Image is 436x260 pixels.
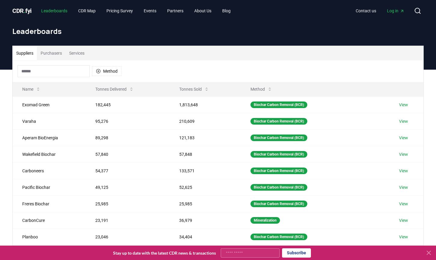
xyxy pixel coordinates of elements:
td: 1,813,648 [170,96,241,113]
div: Biochar Carbon Removal (BCR) [250,135,307,141]
a: CDR Map [73,5,100,16]
td: 133,571 [170,162,241,179]
button: Method [246,83,277,95]
td: Carboneers [13,162,86,179]
td: 25,985 [86,195,170,212]
h1: Leaderboards [12,26,424,36]
td: CarbonCure [13,212,86,228]
span: Log in [387,8,404,14]
td: Aperam BioEnergia [13,129,86,146]
td: 182,445 [86,96,170,113]
a: View [399,234,408,240]
td: 89,298 [86,129,170,146]
a: View [399,135,408,141]
div: Biochar Carbon Removal (BCR) [250,234,307,240]
a: CDR.fyi [12,7,32,15]
a: View [399,201,408,207]
div: Biochar Carbon Removal (BCR) [250,168,307,174]
td: 34,404 [170,228,241,245]
a: Events [139,5,161,16]
button: Name [17,83,45,95]
nav: Main [36,5,235,16]
a: Pricing Survey [102,5,138,16]
a: View [399,168,408,174]
a: Leaderboards [36,5,72,16]
td: 52,625 [170,179,241,195]
div: Biochar Carbon Removal (BCR) [250,184,307,191]
a: View [399,184,408,190]
button: Tonnes Sold [174,83,214,95]
td: 36,979 [170,212,241,228]
td: 210,609 [170,113,241,129]
span: . [24,7,26,14]
td: 95,276 [86,113,170,129]
td: Exomad Green [13,96,86,113]
td: Varaha [13,113,86,129]
a: Contact us [351,5,381,16]
div: Biochar Carbon Removal (BCR) [250,201,307,207]
td: 23,191 [86,212,170,228]
a: Log in [382,5,409,16]
a: About Us [189,5,216,16]
div: Biochar Carbon Removal (BCR) [250,151,307,158]
td: 25,985 [170,195,241,212]
button: Tonnes Delivered [91,83,139,95]
a: Blog [217,5,235,16]
td: 23,046 [86,228,170,245]
nav: Main [351,5,409,16]
div: Mineralization [250,217,280,224]
button: Suppliers [13,46,37,60]
span: CDR fyi [12,7,32,14]
td: Freres Biochar [13,195,86,212]
td: Wakefield Biochar [13,146,86,162]
button: Purchasers [37,46,66,60]
button: Method [92,66,121,76]
a: View [399,102,408,108]
td: 54,377 [86,162,170,179]
a: View [399,118,408,124]
td: Pacific Biochar [13,179,86,195]
div: Biochar Carbon Removal (BCR) [250,101,307,108]
div: Biochar Carbon Removal (BCR) [250,118,307,125]
a: View [399,151,408,157]
td: 49,125 [86,179,170,195]
td: 121,183 [170,129,241,146]
td: 57,848 [170,146,241,162]
a: Partners [162,5,188,16]
td: Planboo [13,228,86,245]
a: View [399,217,408,223]
td: 57,840 [86,146,170,162]
button: Services [66,46,88,60]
